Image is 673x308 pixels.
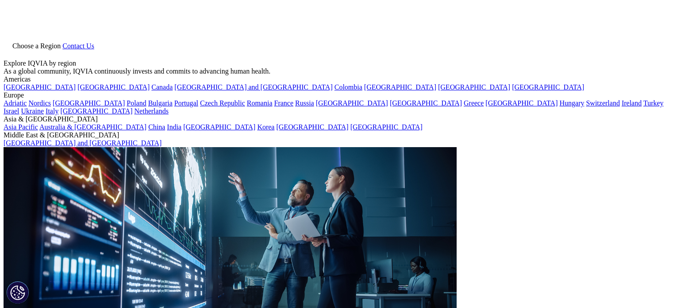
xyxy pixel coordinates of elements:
[4,99,27,107] a: Adriatic
[4,107,19,115] a: Israel
[183,123,255,131] a: [GEOGRAPHIC_DATA]
[148,99,173,107] a: Bulgaria
[4,75,669,83] div: Americas
[53,99,125,107] a: [GEOGRAPHIC_DATA]
[390,99,462,107] a: [GEOGRAPHIC_DATA]
[46,107,58,115] a: Italy
[174,99,198,107] a: Portugal
[4,123,38,131] a: Asia Pacific
[247,99,273,107] a: Romania
[62,42,94,50] a: Contact Us
[622,99,642,107] a: Ireland
[586,99,619,107] a: Switzerland
[28,99,51,107] a: Nordics
[4,131,669,139] div: Middle East & [GEOGRAPHIC_DATA]
[4,91,669,99] div: Europe
[335,83,362,91] a: Colombia
[135,107,169,115] a: Netherlands
[274,99,294,107] a: France
[151,83,173,91] a: Canada
[4,115,669,123] div: Asia & [GEOGRAPHIC_DATA]
[4,139,162,147] a: [GEOGRAPHIC_DATA] and [GEOGRAPHIC_DATA]
[174,83,332,91] a: [GEOGRAPHIC_DATA] and [GEOGRAPHIC_DATA]
[12,42,61,50] span: Choose a Region
[316,99,388,107] a: [GEOGRAPHIC_DATA]
[643,99,664,107] a: Turkey
[559,99,584,107] a: Hungary
[77,83,150,91] a: [GEOGRAPHIC_DATA]
[200,99,245,107] a: Czech Republic
[464,99,484,107] a: Greece
[4,83,76,91] a: [GEOGRAPHIC_DATA]
[7,281,29,304] button: Cookies Settings
[60,107,132,115] a: [GEOGRAPHIC_DATA]
[350,123,423,131] a: [GEOGRAPHIC_DATA]
[4,67,669,75] div: As a global community, IQVIA continuously invests and commits to advancing human health.
[148,123,165,131] a: China
[364,83,436,91] a: [GEOGRAPHIC_DATA]
[127,99,146,107] a: Poland
[485,99,558,107] a: [GEOGRAPHIC_DATA]
[438,83,510,91] a: [GEOGRAPHIC_DATA]
[167,123,181,131] a: India
[39,123,146,131] a: Australia & [GEOGRAPHIC_DATA]
[21,107,44,115] a: Ukraine
[257,123,274,131] a: Korea
[512,83,584,91] a: [GEOGRAPHIC_DATA]
[295,99,314,107] a: Russia
[4,59,669,67] div: Explore IQVIA by region
[276,123,348,131] a: [GEOGRAPHIC_DATA]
